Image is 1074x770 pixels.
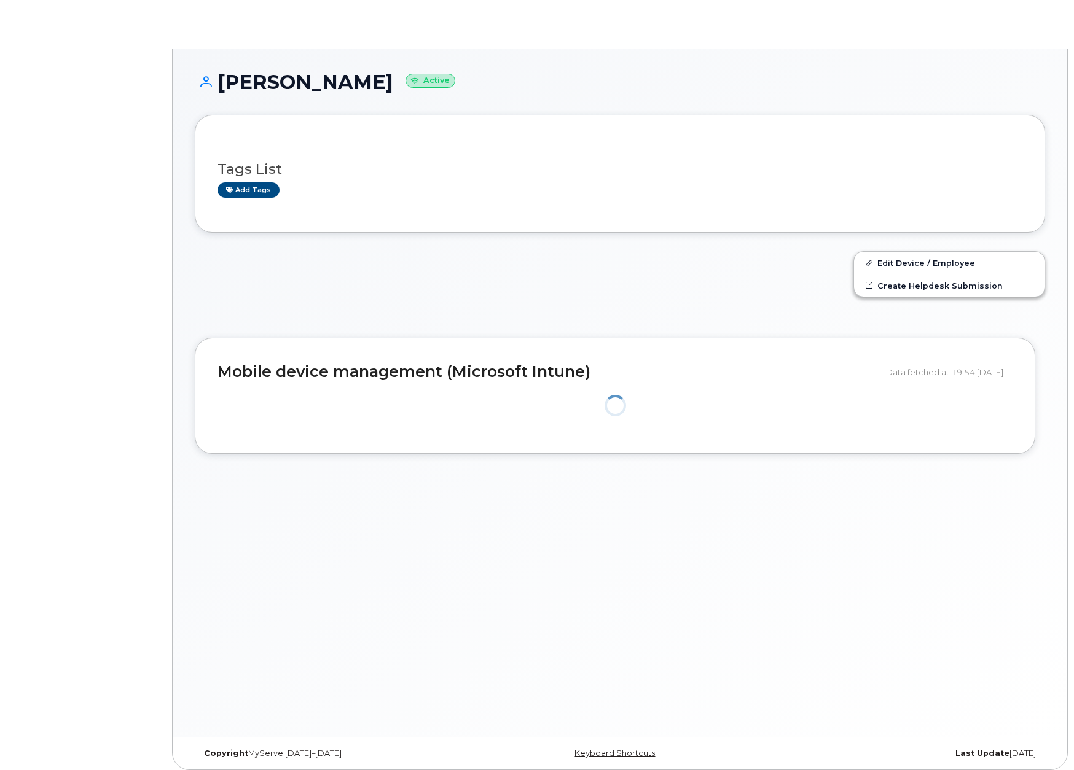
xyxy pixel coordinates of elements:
[195,71,1045,93] h1: [PERSON_NAME]
[955,749,1009,758] strong: Last Update
[854,274,1045,297] a: Create Helpdesk Submission
[762,749,1045,758] div: [DATE]
[195,749,478,758] div: MyServe [DATE]–[DATE]
[204,749,248,758] strong: Copyright
[218,364,877,381] h2: Mobile device management (Microsoft Intune)
[574,749,655,758] a: Keyboard Shortcuts
[886,360,1013,384] div: Data fetched at 19:54 [DATE]
[218,161,1022,177] h3: Tags List
[854,252,1045,274] a: Edit Device / Employee
[218,182,280,198] a: Add tags
[406,74,455,88] small: Active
